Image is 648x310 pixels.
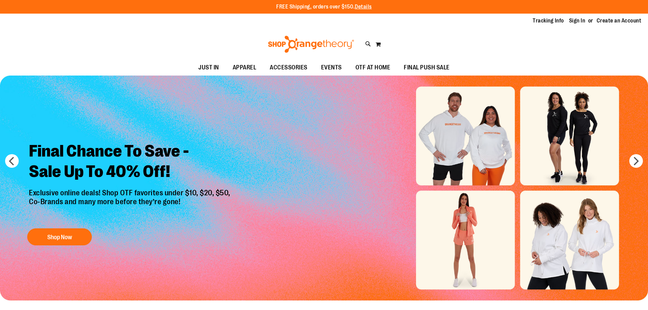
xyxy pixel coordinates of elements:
button: Shop Now [27,228,92,245]
a: Sign In [569,17,585,25]
a: FINAL PUSH SALE [397,60,456,76]
h2: Final Chance To Save - Sale Up To 40% Off! [24,136,237,189]
a: Details [355,4,372,10]
a: ACCESSORIES [263,60,314,76]
a: OTF AT HOME [349,60,397,76]
img: Shop Orangetheory [267,36,355,53]
a: Tracking Info [533,17,564,25]
a: Final Chance To Save -Sale Up To 40% Off! Exclusive online deals! Shop OTF favorites under $10, $... [24,136,237,249]
a: Create an Account [597,17,642,25]
p: Exclusive online deals! Shop OTF favorites under $10, $20, $50, Co-Brands and many more before th... [24,189,237,222]
button: next [629,154,643,168]
span: FINAL PUSH SALE [404,60,450,75]
button: prev [5,154,19,168]
span: JUST IN [198,60,219,75]
span: APPAREL [233,60,256,75]
a: APPAREL [226,60,263,76]
span: ACCESSORIES [270,60,308,75]
p: FREE Shipping, orders over $150. [276,3,372,11]
span: EVENTS [321,60,342,75]
a: EVENTS [314,60,349,76]
a: JUST IN [192,60,226,76]
span: OTF AT HOME [355,60,391,75]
